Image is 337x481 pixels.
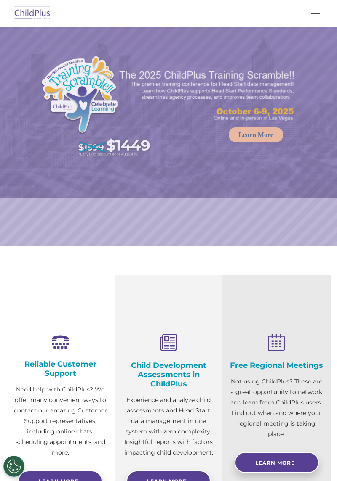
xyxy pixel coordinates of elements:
[3,456,24,477] button: Cookies Settings
[229,376,324,439] p: Not using ChildPlus? These are a great opportunity to network and learn from ChildPlus users. Fin...
[13,359,108,378] h4: Reliable Customer Support
[13,4,52,24] img: ChildPlus by Procare Solutions
[229,361,324,370] h4: Free Regional Meetings
[255,460,295,466] span: Learn More
[235,452,319,473] a: Learn More
[13,384,108,458] p: Need help with ChildPlus? We offer many convenient ways to contact our amazing Customer Support r...
[121,361,217,388] h4: Child Development Assessments in ChildPlus
[295,441,337,481] iframe: Chat Widget
[229,127,283,142] a: Learn More
[121,395,217,458] p: Experience and analyze child assessments and Head Start data management in one system with zero c...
